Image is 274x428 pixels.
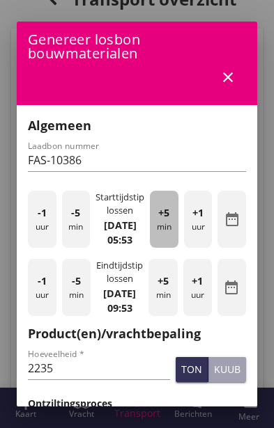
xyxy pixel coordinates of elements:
strong: [DATE] [103,287,136,300]
input: Hoeveelheid * [28,357,170,379]
span: +1 [192,205,204,221]
div: uur [184,191,213,248]
strong: [DATE] [104,219,137,232]
strong: 05:53 [107,233,132,246]
span: -1 [38,205,47,221]
div: min [150,191,178,248]
h2: Product(en)/vrachtbepaling [28,324,246,343]
span: +5 [158,205,169,221]
div: uur [28,191,56,248]
button: kuub [208,357,246,382]
span: -1 [38,274,47,289]
span: -5 [72,274,81,289]
div: kuub [214,362,241,377]
i: date_range [224,211,241,228]
i: date_range [223,279,240,296]
div: Starttijdstip lossen [96,191,144,218]
span: +1 [192,274,203,289]
div: min [62,191,91,248]
div: Genereer losbon bouwmaterialen [17,22,257,105]
div: min [149,259,177,316]
i: close [220,69,236,86]
span: +5 [158,274,169,289]
button: ton [176,357,208,382]
div: Eindtijdstip lossen [96,259,143,286]
h2: Algemeen [28,116,246,135]
div: uur [183,259,212,316]
strong: 09:53 [107,301,132,315]
span: -5 [71,205,80,221]
h3: Ontziltingsproces [28,396,246,411]
input: Laadbon nummer [28,149,246,171]
div: uur [28,259,56,316]
div: ton [181,362,202,377]
div: min [62,259,91,316]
